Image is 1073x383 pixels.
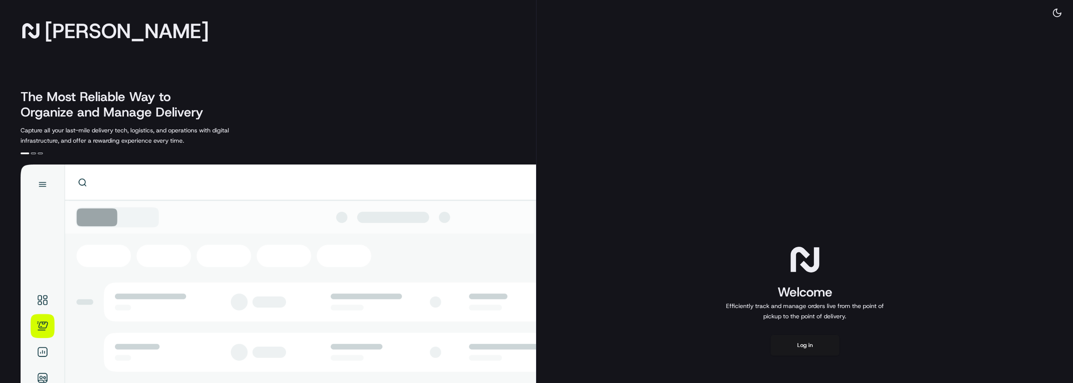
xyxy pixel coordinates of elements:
[723,301,887,321] p: Efficiently track and manage orders live from the point of pickup to the point of delivery.
[45,22,209,39] span: [PERSON_NAME]
[21,89,213,120] h2: The Most Reliable Way to Organize and Manage Delivery
[771,335,839,356] button: Log in
[723,284,887,301] h1: Welcome
[21,125,268,146] p: Capture all your last-mile delivery tech, logistics, and operations with digital infrastructure, ...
